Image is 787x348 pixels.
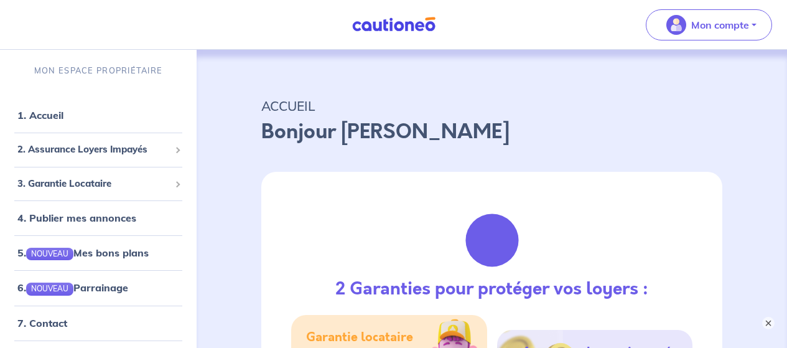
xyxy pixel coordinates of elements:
[17,281,128,294] a: 6.NOUVEAUParrainage
[762,317,775,329] button: ×
[691,17,749,32] p: Mon compte
[5,275,192,300] div: 6.NOUVEAUParrainage
[261,95,722,117] p: ACCUEIL
[646,9,772,40] button: illu_account_valid_menu.svgMon compte
[459,207,526,274] img: justif-loupe
[17,143,170,157] span: 2. Assurance Loyers Impayés
[5,205,192,230] div: 4. Publier mes annonces
[5,138,192,162] div: 2. Assurance Loyers Impayés
[17,212,136,224] a: 4. Publier mes annonces
[666,15,686,35] img: illu_account_valid_menu.svg
[17,177,170,191] span: 3. Garantie Locataire
[261,117,722,147] p: Bonjour [PERSON_NAME]
[34,65,162,77] p: MON ESPACE PROPRIÉTAIRE
[17,109,63,121] a: 1. Accueil
[5,240,192,265] div: 5.NOUVEAUMes bons plans
[347,17,440,32] img: Cautioneo
[5,172,192,196] div: 3. Garantie Locataire
[335,279,648,300] h3: 2 Garanties pour protéger vos loyers :
[17,247,149,259] a: 5.NOUVEAUMes bons plans
[5,103,192,128] div: 1. Accueil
